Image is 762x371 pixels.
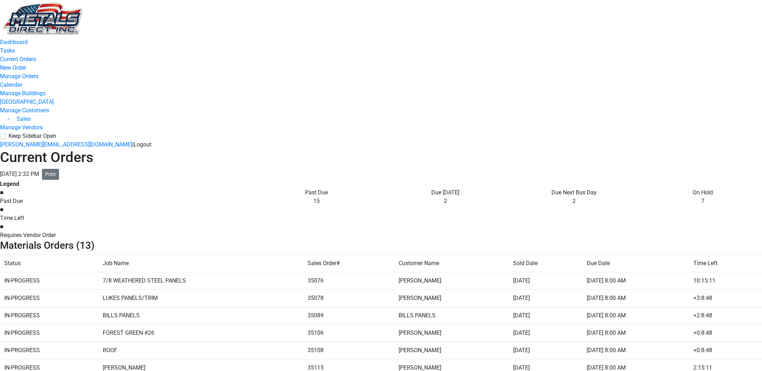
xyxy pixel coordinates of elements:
[693,295,712,301] span: +3:8:48
[693,277,715,284] span: 10:15:11
[693,312,712,319] span: +2:8:48
[399,329,441,336] span: [PERSON_NAME]
[693,329,712,336] span: +0:8:48
[509,342,583,359] td: [DATE]
[303,342,395,359] td: 35108
[303,289,395,307] td: 35078
[582,254,689,272] td: Due Date
[509,324,583,342] td: [DATE]
[399,277,441,284] span: [PERSON_NAME]
[257,197,375,205] div: 15
[257,188,375,197] div: Past Due
[303,254,395,272] td: Sales Order#
[303,272,395,289] td: 35076
[399,364,441,371] span: [PERSON_NAME]
[582,342,689,359] td: [DATE] 8:00 AM
[98,307,303,324] td: BILLS PANELS
[693,364,712,371] span: 2:15:11
[515,197,633,205] div: 2
[582,307,689,324] td: [DATE] 8:00 AM
[98,289,303,307] td: LUKES PANELS/TRIM
[17,115,31,122] span: Sales
[387,197,505,205] div: 2
[303,324,395,342] td: 35106
[9,132,56,140] label: Keep Sidebar Open
[582,324,689,342] td: [DATE] 8:00 AM
[98,272,303,289] td: 7/8 WEATHERED STEEL PANELS
[394,254,508,272] td: Customer Name
[399,347,441,354] span: [PERSON_NAME]
[134,141,151,148] span: Logout
[644,197,762,205] div: 7
[693,347,712,354] span: +0:8:48
[303,307,395,324] td: 35089
[98,254,303,272] td: Job Name
[98,324,303,342] td: FOREST GREEN #26
[515,188,633,197] div: Due Next Bus Day
[509,307,583,324] td: [DATE]
[98,342,303,359] td: ROOF
[509,254,583,272] td: Sold Date
[399,312,436,319] span: BILLS PANELS
[644,188,762,197] div: On Hold
[399,295,441,301] span: [PERSON_NAME]
[582,289,689,307] td: [DATE] 8:00 AM
[509,272,583,289] td: [DATE]
[689,254,762,272] td: Time Left
[582,272,689,289] td: [DATE] 8:00 AM
[509,289,583,307] td: [DATE]
[42,169,59,180] button: Print
[387,188,505,197] div: Due [DATE]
